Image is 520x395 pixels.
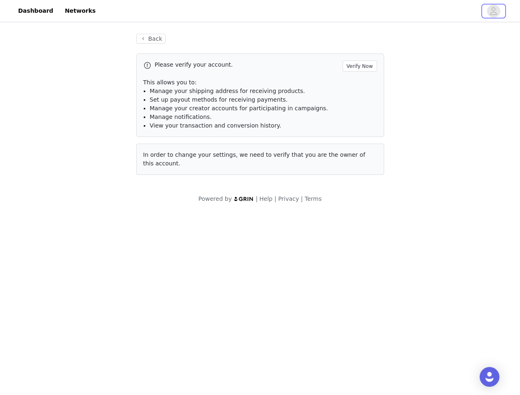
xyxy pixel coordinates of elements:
[274,195,276,202] span: |
[490,5,497,18] div: avatar
[256,195,258,202] span: |
[143,151,366,167] span: In order to change your settings, we need to verify that you are the owner of this account.
[301,195,303,202] span: |
[278,195,299,202] a: Privacy
[150,114,212,120] span: Manage notifications.
[150,122,281,129] span: View your transaction and conversion history.
[343,60,377,72] button: Verify Now
[233,196,254,202] img: logo
[143,78,377,87] p: This allows you to:
[305,195,322,202] a: Terms
[155,60,339,69] p: Please verify your account.
[150,105,328,112] span: Manage your creator accounts for participating in campaigns.
[480,367,499,387] div: Open Intercom Messenger
[150,96,288,103] span: Set up payout methods for receiving payments.
[60,2,100,20] a: Networks
[136,34,166,44] button: Back
[198,195,232,202] span: Powered by
[13,2,58,20] a: Dashboard
[150,88,305,94] span: Manage your shipping address for receiving products.
[259,195,273,202] a: Help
